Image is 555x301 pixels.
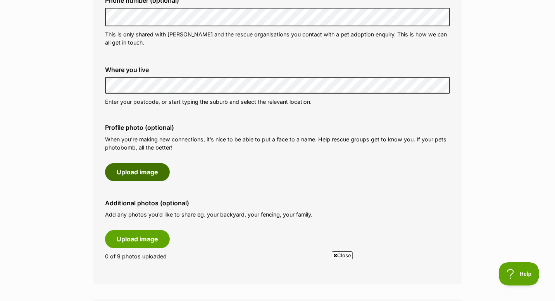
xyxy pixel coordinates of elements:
iframe: Help Scout Beacon - Open [499,262,539,286]
button: Upload image [105,163,170,181]
p: Add any photos you’d like to share eg. your backyard, your fencing, your family. [105,210,450,218]
span: Close [332,251,353,259]
iframe: Advertisement [90,262,465,297]
p: Enter your postcode, or start typing the suburb and select the relevant location. [105,98,450,106]
label: Where you live [105,66,450,73]
label: Profile photo (optional) [105,124,450,131]
p: 0 of 9 photos uploaded [105,252,450,260]
label: Additional photos (optional) [105,200,450,206]
button: Upload image [105,230,170,248]
p: When you’re making new connections, it’s nice to be able to put a face to a name. Help rescue gro... [105,135,450,152]
p: This is only shared with [PERSON_NAME] and the rescue organisations you contact with a pet adopti... [105,30,450,47]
